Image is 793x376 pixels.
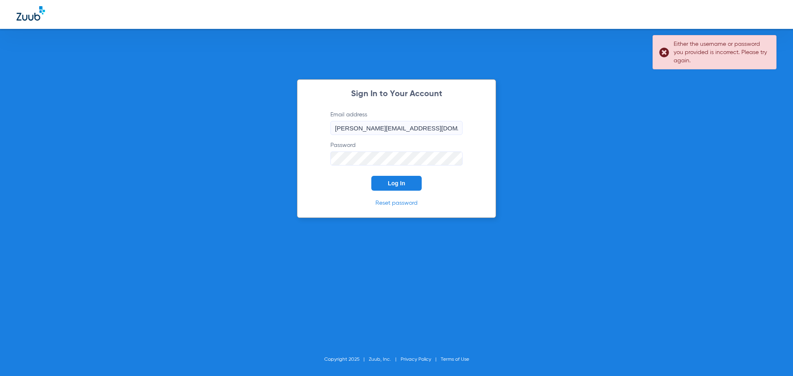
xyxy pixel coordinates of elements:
input: Email address [330,121,463,135]
label: Password [330,141,463,166]
div: Either the username or password you provided is incorrect. Please try again. [674,40,769,65]
h2: Sign In to Your Account [318,90,475,98]
li: Copyright 2025 [324,355,369,364]
span: Log In [388,180,405,187]
button: Log In [371,176,422,191]
a: Reset password [375,200,418,206]
li: Zuub, Inc. [369,355,401,364]
input: Password [330,151,463,166]
a: Terms of Use [441,357,469,362]
a: Privacy Policy [401,357,431,362]
label: Email address [330,111,463,135]
img: Zuub Logo [17,6,45,21]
